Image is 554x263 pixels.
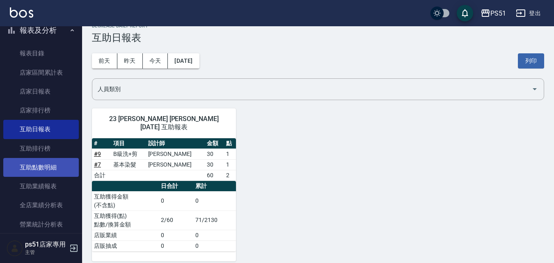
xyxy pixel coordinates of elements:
[457,5,473,21] button: save
[159,230,194,240] td: 0
[205,149,224,159] td: 30
[96,82,528,96] input: 人員名稱
[146,149,205,159] td: [PERSON_NAME]
[25,249,67,256] p: 主管
[205,138,224,149] th: 金額
[94,161,101,168] a: #7
[3,158,79,177] a: 互助點數明細
[159,210,194,230] td: 2/60
[92,32,544,43] h3: 互助日報表
[3,20,79,41] button: 報表及分析
[92,240,159,251] td: 店販抽成
[3,101,79,120] a: 店家排行榜
[3,139,79,158] a: 互助排行榜
[25,240,67,249] h5: ps51店家專用
[159,181,194,192] th: 日合計
[159,191,194,210] td: 0
[92,138,236,181] table: a dense table
[143,53,168,69] button: 今天
[92,191,159,210] td: 互助獲得金額 (不含點)
[224,170,236,181] td: 2
[3,196,79,215] a: 全店業績分析表
[111,149,146,159] td: B級洗+剪
[3,44,79,63] a: 報表目錄
[94,151,101,157] a: #9
[224,138,236,149] th: 點
[3,120,79,139] a: 互助日報表
[193,240,236,251] td: 0
[92,138,111,149] th: #
[102,115,226,131] span: 23 [PERSON_NAME] [PERSON_NAME] [DATE] 互助報表
[513,6,544,21] button: 登出
[193,210,236,230] td: 71/2130
[92,210,159,230] td: 互助獲得(點) 點數/換算金額
[528,82,541,96] button: Open
[518,53,544,69] button: 列印
[146,159,205,170] td: [PERSON_NAME]
[7,240,23,256] img: Person
[92,230,159,240] td: 店販業績
[92,170,111,181] td: 合計
[111,159,146,170] td: 基本染髮
[193,191,236,210] td: 0
[205,170,224,181] td: 60
[224,149,236,159] td: 1
[117,53,143,69] button: 昨天
[111,138,146,149] th: 項目
[10,7,33,18] img: Logo
[92,181,236,252] table: a dense table
[168,53,199,69] button: [DATE]
[224,159,236,170] td: 1
[146,138,205,149] th: 設計師
[490,8,506,18] div: PS51
[3,63,79,82] a: 店家區間累計表
[159,240,194,251] td: 0
[92,53,117,69] button: 前天
[477,5,509,22] button: PS51
[3,82,79,101] a: 店家日報表
[205,159,224,170] td: 30
[3,177,79,196] a: 互助業績報表
[3,215,79,234] a: 營業統計分析表
[193,230,236,240] td: 0
[193,181,236,192] th: 累計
